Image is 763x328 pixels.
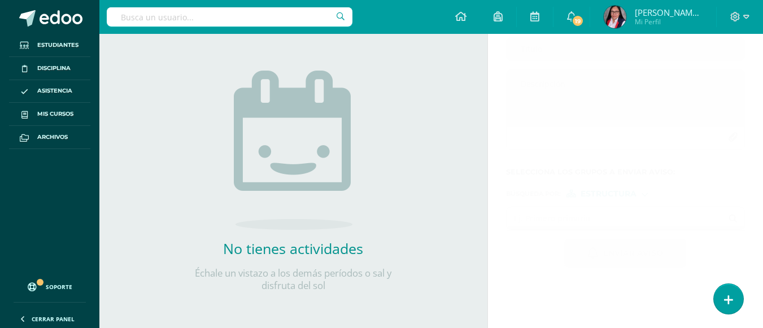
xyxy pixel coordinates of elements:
[14,272,86,299] a: Soporte
[9,34,90,57] a: Estudiantes
[180,239,406,258] h2: No tienes actividades
[581,191,636,197] span: Estructura
[603,239,663,267] span: Enviar aviso
[37,41,79,50] span: Estudiantes
[507,38,744,60] input: Titulo
[234,71,352,230] img: no_activities.png
[506,168,745,176] label: Selecciona los grupos a enviar aviso :
[46,283,72,291] span: Soporte
[37,64,71,73] span: Disciplina
[564,239,686,268] button: Enviar aviso
[9,103,90,126] a: Mis cursos
[107,7,352,27] input: Busca un usuario...
[37,133,68,142] span: Archivos
[506,191,561,197] span: Búsqueda por :
[604,6,626,28] img: 142e4d30c9d4fc0db98c58511cc4ee81.png
[635,17,703,27] span: Mi Perfil
[37,86,72,95] span: Asistencia
[566,190,651,198] div: [object Object]
[9,57,90,80] a: Disciplina
[9,80,90,103] a: Asistencia
[9,126,90,149] a: Archivos
[32,315,75,323] span: Cerrar panel
[180,267,406,292] p: Échale un vistazo a los demás períodos o sal y disfruta del sol
[635,7,703,18] span: [PERSON_NAME] Sum [PERSON_NAME]
[507,207,722,229] input: Ej. Primero primaria
[37,110,73,119] span: Mis cursos
[572,15,584,27] span: 19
